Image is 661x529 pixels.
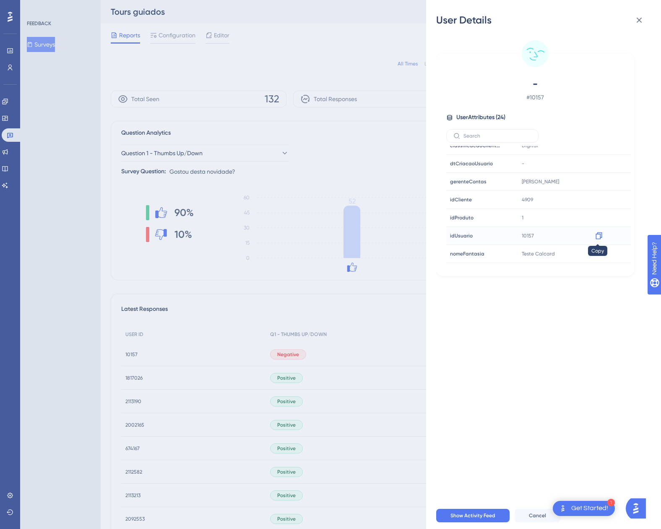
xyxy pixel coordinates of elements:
[553,501,615,516] div: Open Get Started! checklist, remaining modules: 1
[529,512,546,519] span: Cancel
[450,196,472,203] span: idCliente
[522,232,534,239] span: 10157
[450,178,487,185] span: gerenteContas
[463,133,531,139] input: Search
[522,214,523,221] span: 1
[456,112,505,122] span: User Attributes ( 24 )
[607,499,615,506] div: 1
[522,196,533,203] span: 4909
[450,250,484,257] span: nomeFantasia
[461,77,609,91] span: -
[450,214,474,221] span: idProduto
[436,509,510,522] button: Show Activity Feed
[515,509,560,522] button: Cancel
[461,92,609,102] span: # 10157
[450,160,493,167] span: dtCriacaoUsuario
[450,512,495,519] span: Show Activity Feed
[20,2,52,12] span: Need Help?
[436,13,651,27] div: User Details
[522,250,555,257] span: Teste Calcard
[450,268,470,275] span: parceiro
[626,496,651,521] iframe: UserGuiding AI Assistant Launcher
[522,178,559,185] span: [PERSON_NAME]
[558,503,568,513] img: launcher-image-alternative-text
[571,504,608,513] div: Get Started!
[522,160,524,167] span: -
[522,268,537,275] span: Equals
[450,232,473,239] span: idUsuario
